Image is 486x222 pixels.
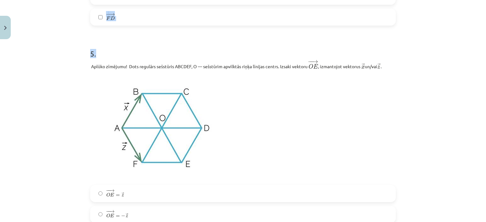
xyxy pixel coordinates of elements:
span: − [108,13,109,16]
span: z [126,215,128,218]
span: O [308,64,313,69]
img: icon-close-lesson-0947bae3869378f0d4975bcd49f059093ad1ed9edebbc8119c70593378902aed.svg [4,26,7,30]
span: = [116,215,120,217]
h1: 5 . [90,38,396,58]
span: O [106,213,110,218]
span: → [121,192,124,196]
p: Aplūko zīmējumu! Dots regulārs sešstūris ABCDEF, O — sešstūrim apvilktās riņķa līnijas centrs. Iz... [90,60,396,70]
span: → [377,63,381,68]
span: D [110,16,115,20]
span: E [313,64,318,68]
span: → [109,210,115,213]
span: z [377,65,380,69]
span: F [106,16,110,20]
span: − [106,13,110,16]
span: − [106,189,110,192]
span: E [110,193,114,197]
span: − [121,214,125,218]
span: → [109,189,115,192]
span: O [106,193,110,197]
span: E [110,214,114,218]
span: → [126,213,128,217]
span: − [106,210,110,213]
span: → [312,60,318,63]
span: x [361,65,365,69]
span: − [308,60,313,63]
span: → [362,63,365,68]
span: → [110,13,115,16]
span: = [116,195,120,196]
span: z [121,194,124,197]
